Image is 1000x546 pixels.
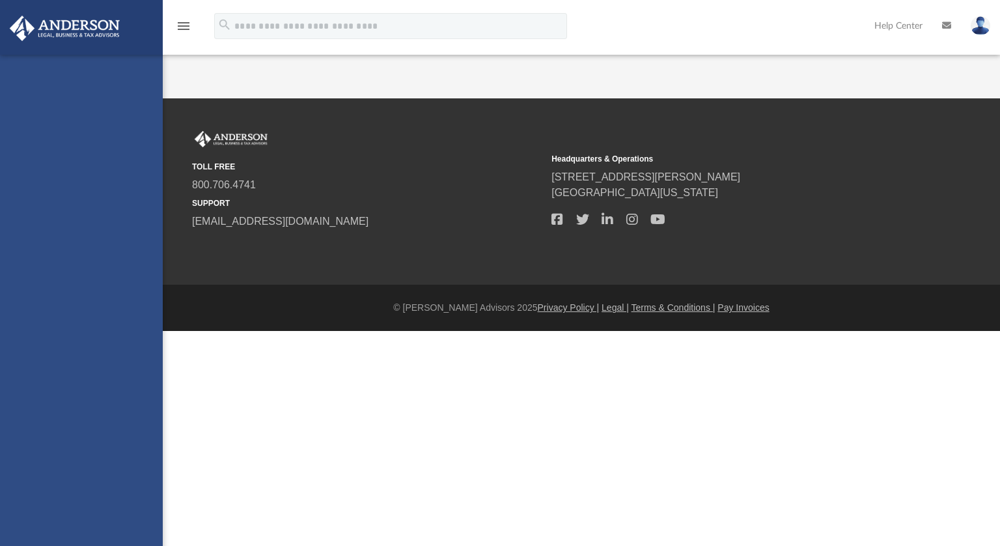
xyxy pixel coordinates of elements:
img: User Pic [971,16,990,35]
img: Anderson Advisors Platinum Portal [6,16,124,41]
small: TOLL FREE [192,161,542,173]
i: search [217,18,232,32]
a: Privacy Policy | [538,302,600,313]
a: menu [176,25,191,34]
i: menu [176,18,191,34]
a: Terms & Conditions | [632,302,715,313]
img: Anderson Advisors Platinum Portal [192,131,270,148]
a: [STREET_ADDRESS][PERSON_NAME] [551,171,740,182]
small: SUPPORT [192,197,542,209]
a: [EMAIL_ADDRESS][DOMAIN_NAME] [192,216,368,227]
a: [GEOGRAPHIC_DATA][US_STATE] [551,187,718,198]
small: Headquarters & Operations [551,153,902,165]
a: 800.706.4741 [192,179,256,190]
a: Pay Invoices [717,302,769,313]
a: Legal | [602,302,629,313]
div: © [PERSON_NAME] Advisors 2025 [163,301,1000,315]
